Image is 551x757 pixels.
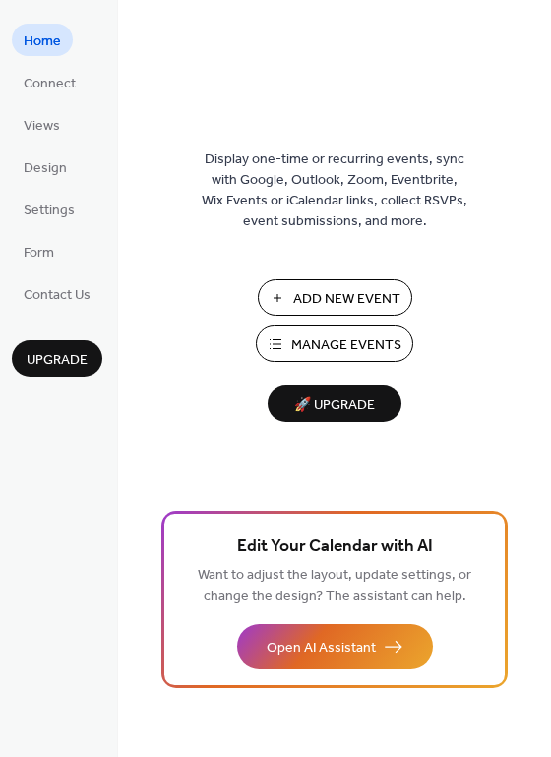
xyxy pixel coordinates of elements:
[198,562,471,610] span: Want to adjust the layout, update settings, or change the design? The assistant can help.
[12,108,72,141] a: Views
[268,385,401,422] button: 🚀 Upgrade
[12,277,102,310] a: Contact Us
[24,74,76,94] span: Connect
[24,201,75,221] span: Settings
[267,638,376,659] span: Open AI Assistant
[27,350,88,371] span: Upgrade
[24,116,60,137] span: Views
[237,624,433,669] button: Open AI Assistant
[24,285,91,306] span: Contact Us
[12,24,73,56] a: Home
[12,340,102,377] button: Upgrade
[258,279,412,316] button: Add New Event
[24,243,54,263] span: Form
[24,158,67,179] span: Design
[293,289,400,310] span: Add New Event
[12,235,66,267] a: Form
[237,533,433,560] span: Edit Your Calendar with AI
[12,193,87,225] a: Settings
[279,392,390,419] span: 🚀 Upgrade
[291,335,401,356] span: Manage Events
[12,66,88,98] a: Connect
[202,149,467,232] span: Display one-time or recurring events, sync with Google, Outlook, Zoom, Eventbrite, Wix Events or ...
[12,150,79,183] a: Design
[256,325,413,362] button: Manage Events
[24,31,61,52] span: Home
